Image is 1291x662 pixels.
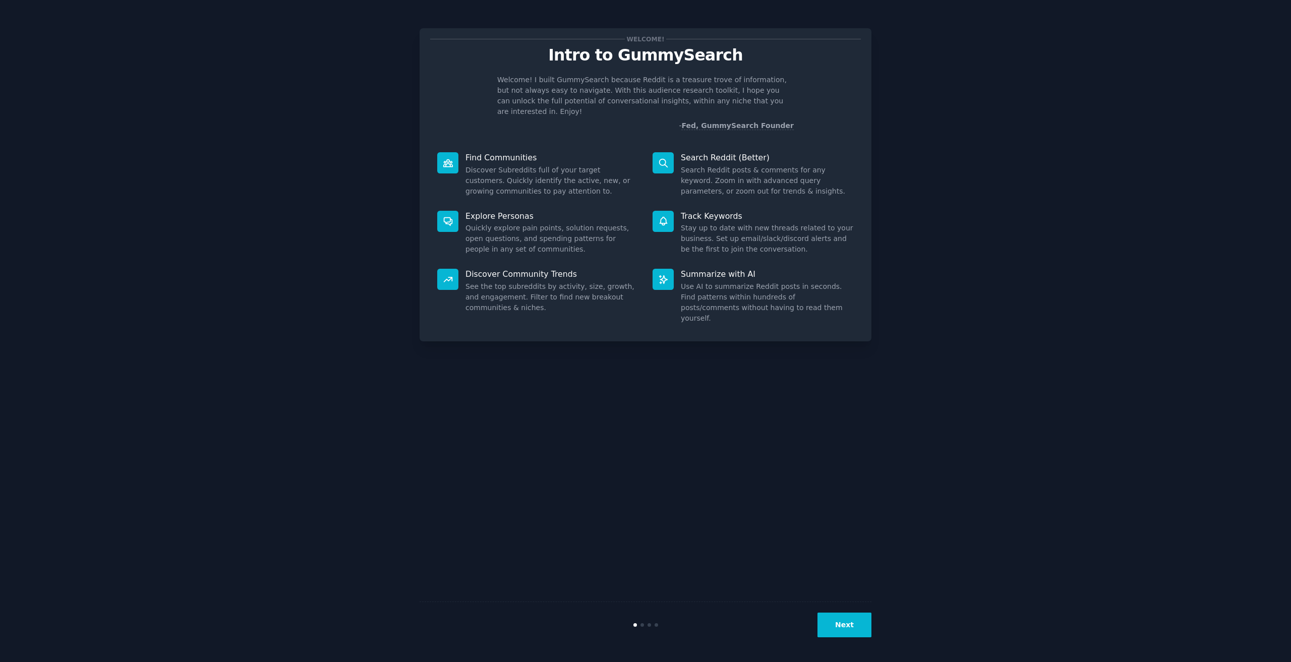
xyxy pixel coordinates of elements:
p: Track Keywords [681,211,854,221]
a: Fed, GummySearch Founder [681,122,794,130]
dd: Discover Subreddits full of your target customers. Quickly identify the active, new, or growing c... [465,165,638,197]
button: Next [817,613,871,637]
dd: Stay up to date with new threads related to your business. Set up email/slack/discord alerts and ... [681,223,854,255]
p: Search Reddit (Better) [681,152,854,163]
dd: Use AI to summarize Reddit posts in seconds. Find patterns within hundreds of posts/comments with... [681,281,854,324]
p: Discover Community Trends [465,269,638,279]
dd: Search Reddit posts & comments for any keyword. Zoom in with advanced query parameters, or zoom o... [681,165,854,197]
div: - [679,121,794,131]
p: Summarize with AI [681,269,854,279]
span: Welcome! [625,34,666,44]
p: Find Communities [465,152,638,163]
p: Intro to GummySearch [430,46,861,64]
p: Welcome! I built GummySearch because Reddit is a treasure trove of information, but not always ea... [497,75,794,117]
dd: See the top subreddits by activity, size, growth, and engagement. Filter to find new breakout com... [465,281,638,313]
dd: Quickly explore pain points, solution requests, open questions, and spending patterns for people ... [465,223,638,255]
p: Explore Personas [465,211,638,221]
